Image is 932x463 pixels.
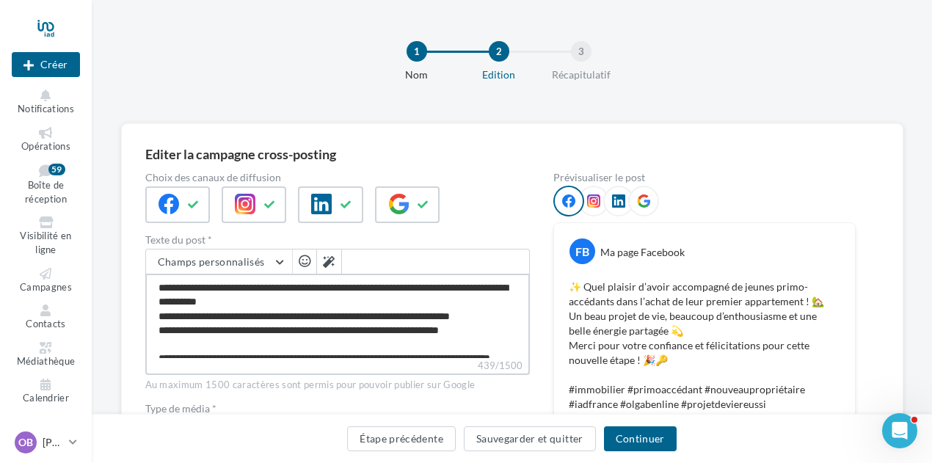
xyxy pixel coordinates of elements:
div: Au maximum 1500 caractères sont permis pour pouvoir publier sur Google [145,379,530,392]
div: 3 [571,41,591,62]
a: Campagnes [12,265,80,296]
div: Prévisualiser le post [553,172,856,183]
span: OB [18,435,33,450]
a: Calendrier [12,376,80,407]
a: Médiathèque [12,339,80,371]
div: 59 [48,164,65,175]
a: Opérations [12,124,80,156]
div: 1 [407,41,427,62]
a: Boîte de réception59 [12,161,80,208]
button: Sauvegarder et quitter [464,426,596,451]
span: Champs personnalisés [158,255,265,268]
span: Boîte de réception [25,180,67,205]
label: Type de média * [145,404,530,414]
div: Editer la campagne cross-posting [145,147,336,161]
div: FB [569,238,595,264]
button: Créer [12,52,80,77]
span: Notifications [18,103,74,114]
label: Choix des canaux de diffusion [145,172,530,183]
button: Notifications [12,87,80,118]
p: [PERSON_NAME] [43,435,63,450]
div: Nouvelle campagne [12,52,80,77]
span: Opérations [21,140,70,152]
span: Médiathèque [17,355,76,367]
p: ✨ Quel plaisir d’avoir accompagné de jeunes primo-accédants dans l’achat de leur premier appartem... [569,280,840,412]
a: Contacts [12,302,80,333]
button: Étape précédente [347,426,456,451]
div: Nom [370,68,464,82]
span: Contacts [26,318,66,329]
a: OB [PERSON_NAME] [12,429,80,456]
a: Visibilité en ligne [12,214,80,258]
span: Campagnes [20,281,72,293]
label: Texte du post * [145,235,530,245]
button: Champs personnalisés [146,249,292,274]
div: Ma page Facebook [600,245,685,260]
label: 439/1500 [145,358,530,375]
button: Continuer [604,426,677,451]
span: Calendrier [23,392,69,404]
div: Récapitulatif [534,68,628,82]
div: Edition [452,68,546,82]
span: Visibilité en ligne [20,230,71,256]
iframe: Intercom live chat [882,413,917,448]
div: 2 [489,41,509,62]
